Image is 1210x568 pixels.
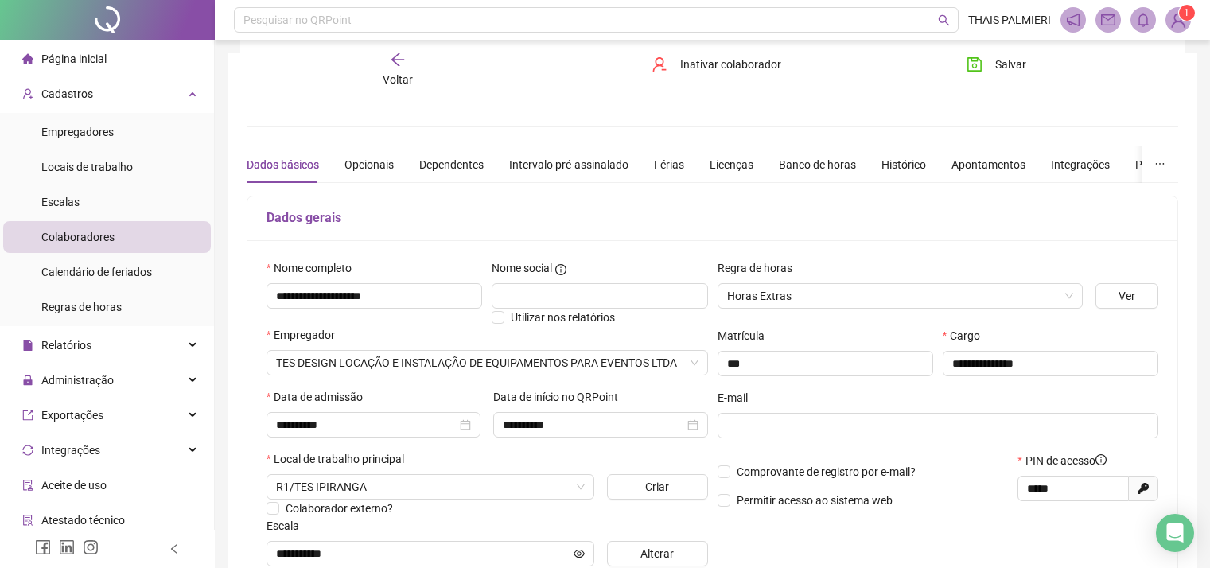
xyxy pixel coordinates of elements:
span: file [22,340,33,351]
sup: Atualize o seu contato no menu Meus Dados [1179,5,1195,21]
span: Inativar colaborador [680,56,781,73]
img: 91134 [1166,8,1190,32]
span: Empregadores [41,126,114,138]
span: RUA DO FICO 30 [276,475,585,499]
span: user-delete [652,56,667,72]
span: Utilizar nos relatórios [511,311,615,324]
span: notification [1066,13,1080,27]
label: Empregador [267,326,345,344]
div: Histórico [881,156,926,173]
div: Opcionais [344,156,394,173]
label: Cargo [943,327,990,344]
label: Escala [267,517,309,535]
button: ellipsis [1142,146,1178,183]
div: Banco de horas [779,156,856,173]
span: linkedin [59,539,75,555]
span: Nome social [492,259,552,277]
button: Inativar colaborador [640,52,793,77]
label: Local de trabalho principal [267,450,414,468]
label: Matrícula [718,327,775,344]
span: solution [22,515,33,526]
div: Férias [654,156,684,173]
button: Criar [607,474,708,500]
h5: Dados gerais [267,208,1158,228]
span: Locais de trabalho [41,161,133,173]
span: Exportações [41,409,103,422]
div: Preferências [1135,156,1197,173]
label: Nome completo [267,259,362,277]
span: facebook [35,539,51,555]
span: mail [1101,13,1115,27]
span: Voltar [383,73,413,86]
span: audit [22,480,33,491]
span: info-circle [555,264,566,275]
label: Regra de horas [718,259,803,277]
span: left [169,543,180,554]
span: Relatórios [41,339,91,352]
span: save [967,56,982,72]
span: search [938,14,950,26]
div: Dados básicos [247,156,319,173]
div: Dependentes [419,156,484,173]
span: Alterar [640,545,674,562]
span: Salvar [995,56,1026,73]
span: Permitir acesso ao sistema web [737,494,893,507]
label: E-mail [718,389,758,407]
span: eye [574,548,585,559]
span: sync [22,445,33,456]
span: export [22,410,33,421]
span: 1 [1184,7,1189,18]
span: TES DESIGN LOCAÇÃO E INSTALAÇÃO DE EQUIPAMENTOS PARA EVENTOS LTDA [276,351,698,375]
span: user-add [22,88,33,99]
span: Calendário de feriados [41,266,152,278]
div: Open Intercom Messenger [1156,514,1194,552]
span: Integrações [41,444,100,457]
span: instagram [83,539,99,555]
label: Data de admissão [267,388,373,406]
span: Regras de horas [41,301,122,313]
div: Integrações [1051,156,1110,173]
button: Alterar [607,541,708,566]
span: ellipsis [1154,158,1165,169]
span: Colaborador externo? [286,502,393,515]
span: Página inicial [41,53,107,65]
span: THAIS PALMIERI [968,11,1051,29]
div: Intervalo pré-assinalado [509,156,628,173]
button: Ver [1095,283,1158,309]
span: Comprovante de registro por e-mail? [737,465,916,478]
div: Licenças [710,156,753,173]
span: Cadastros [41,88,93,100]
span: home [22,53,33,64]
span: Atestado técnico [41,514,125,527]
span: Colaboradores [41,231,115,243]
span: Administração [41,374,114,387]
span: Criar [645,478,669,496]
span: Ver [1119,287,1135,305]
span: Escalas [41,196,80,208]
span: info-circle [1095,454,1107,465]
span: PIN de acesso [1025,452,1107,469]
span: lock [22,375,33,386]
button: Salvar [955,52,1038,77]
span: arrow-left [390,52,406,68]
label: Data de início no QRPoint [493,388,628,406]
span: Aceite de uso [41,479,107,492]
span: bell [1136,13,1150,27]
span: Horas Extras [727,284,1073,308]
div: Apontamentos [951,156,1025,173]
